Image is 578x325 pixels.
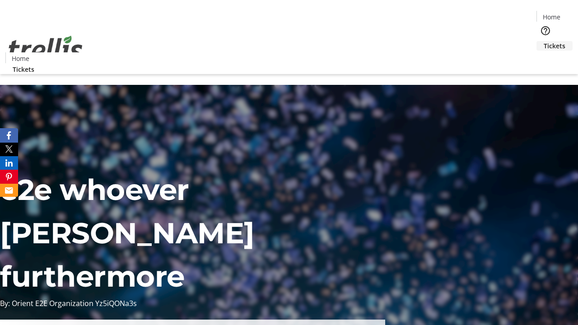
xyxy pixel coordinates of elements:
[536,22,555,40] button: Help
[13,65,34,74] span: Tickets
[5,65,42,74] a: Tickets
[536,51,555,69] button: Cart
[537,12,566,22] a: Home
[6,54,35,63] a: Home
[543,12,560,22] span: Home
[12,54,29,63] span: Home
[536,41,573,51] a: Tickets
[5,26,86,71] img: Orient E2E Organization Yz5iQONa3s's Logo
[544,41,565,51] span: Tickets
